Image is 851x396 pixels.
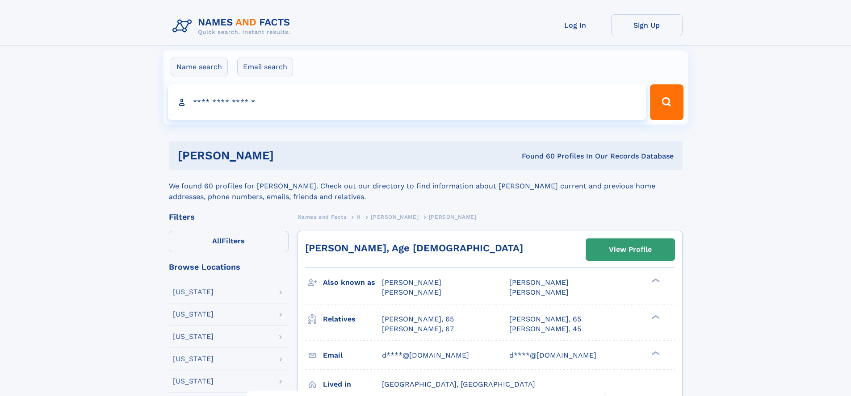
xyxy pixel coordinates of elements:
[169,231,289,252] label: Filters
[212,237,222,245] span: All
[178,150,398,161] h1: [PERSON_NAME]
[173,333,214,340] div: [US_STATE]
[323,348,382,363] h3: Email
[168,84,646,120] input: search input
[509,314,581,324] a: [PERSON_NAME], 65
[169,213,289,221] div: Filters
[509,324,581,334] a: [PERSON_NAME], 45
[509,288,569,296] span: [PERSON_NAME]
[298,211,347,222] a: Names and Facts
[356,214,361,220] span: H
[650,84,683,120] button: Search Button
[173,355,214,363] div: [US_STATE]
[173,311,214,318] div: [US_STATE]
[509,278,569,287] span: [PERSON_NAME]
[323,377,382,392] h3: Lived in
[382,324,454,334] a: [PERSON_NAME], 67
[382,288,441,296] span: [PERSON_NAME]
[169,263,289,271] div: Browse Locations
[586,239,675,260] a: View Profile
[382,314,454,324] a: [PERSON_NAME], 65
[173,288,214,296] div: [US_STATE]
[382,380,535,388] span: [GEOGRAPHIC_DATA], [GEOGRAPHIC_DATA]
[609,239,652,260] div: View Profile
[356,211,361,222] a: H
[398,151,674,161] div: Found 60 Profiles In Our Records Database
[323,312,382,327] h3: Relatives
[323,275,382,290] h3: Also known as
[382,278,441,287] span: [PERSON_NAME]
[650,350,660,356] div: ❯
[540,14,611,36] a: Log In
[171,58,228,76] label: Name search
[237,58,293,76] label: Email search
[169,170,683,202] div: We found 60 profiles for [PERSON_NAME]. Check out our directory to find information about [PERSON...
[305,242,523,254] a: [PERSON_NAME], Age [DEMOGRAPHIC_DATA]
[650,314,660,320] div: ❯
[173,378,214,385] div: [US_STATE]
[169,14,298,38] img: Logo Names and Facts
[429,214,477,220] span: [PERSON_NAME]
[371,211,419,222] a: [PERSON_NAME]
[611,14,683,36] a: Sign Up
[650,278,660,283] div: ❯
[371,214,419,220] span: [PERSON_NAME]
